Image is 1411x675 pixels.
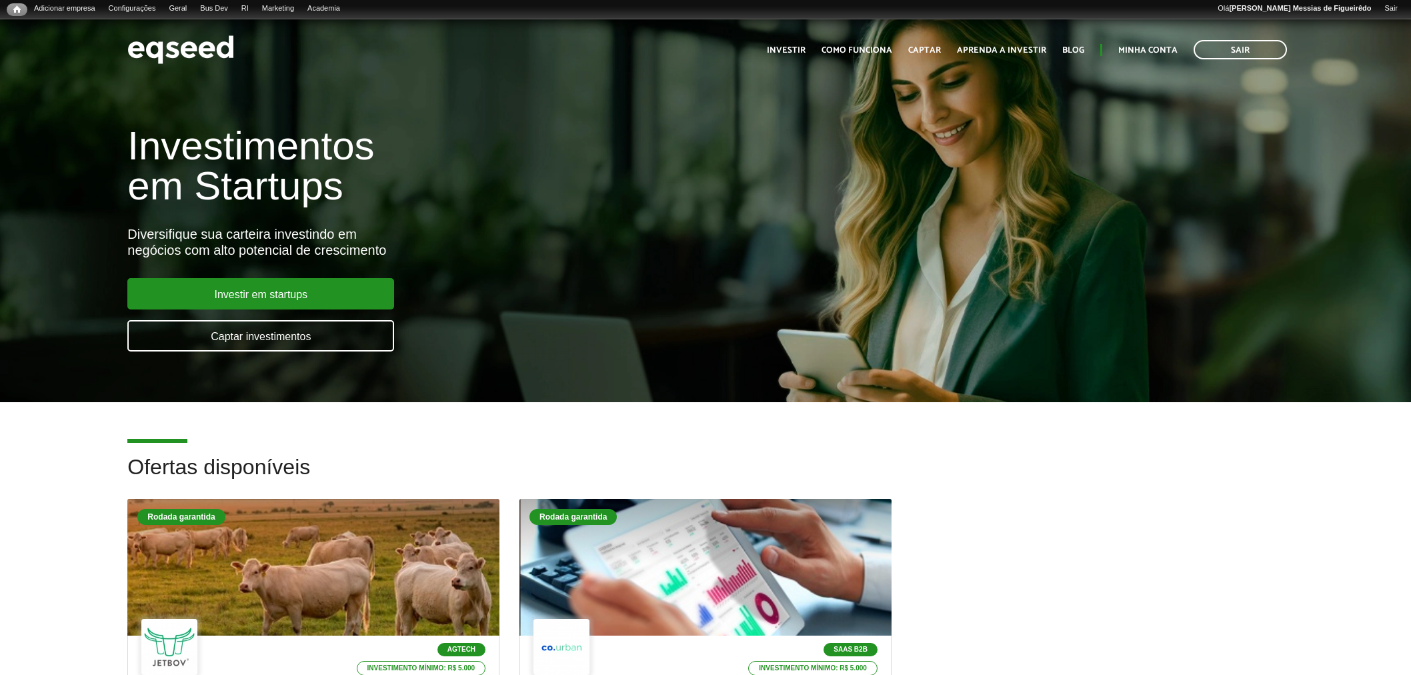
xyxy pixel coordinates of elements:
[529,509,617,525] div: Rodada garantida
[1062,46,1084,55] a: Blog
[1229,4,1371,12] strong: [PERSON_NAME] Messias de Figueirêdo
[1118,46,1178,55] a: Minha conta
[767,46,806,55] a: Investir
[437,643,485,656] p: Agtech
[7,3,27,16] a: Início
[127,226,813,258] div: Diversifique sua carteira investindo em negócios com alto potencial de crescimento
[1378,3,1404,14] a: Sair
[102,3,163,14] a: Configurações
[27,3,102,14] a: Adicionar empresa
[127,278,394,309] a: Investir em startups
[127,320,394,352] a: Captar investimentos
[301,3,347,14] a: Academia
[255,3,301,14] a: Marketing
[13,5,21,14] span: Início
[127,32,234,67] img: EqSeed
[822,46,892,55] a: Como funciona
[137,509,225,525] div: Rodada garantida
[162,3,193,14] a: Geral
[957,46,1046,55] a: Aprenda a investir
[1194,40,1287,59] a: Sair
[193,3,235,14] a: Bus Dev
[235,3,255,14] a: RI
[908,46,941,55] a: Captar
[1211,3,1378,14] a: Olá[PERSON_NAME] Messias de Figueirêdo
[824,643,878,656] p: SaaS B2B
[127,456,1283,499] h2: Ofertas disponíveis
[127,126,813,206] h1: Investimentos em Startups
